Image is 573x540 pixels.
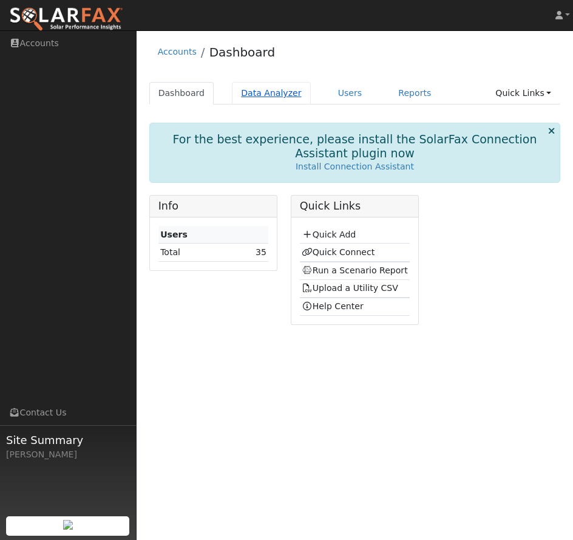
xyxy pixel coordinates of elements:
img: SolarFax [9,7,123,32]
a: 35 [256,247,266,257]
h5: Quick Links [300,200,410,213]
a: Quick Links [486,82,560,104]
a: Dashboard [209,45,276,60]
a: Help Center [302,301,364,311]
span: Site Summary [6,432,130,448]
a: Install Connection Assistant [296,162,414,171]
img: retrieve [63,520,73,530]
td: Total [158,244,226,261]
a: Quick Add [302,230,356,239]
a: Upload a Utility CSV [302,283,398,293]
a: Users [329,82,371,104]
h1: For the best experience, please install the SolarFax Connection Assistant plugin now [165,132,545,160]
div: [PERSON_NAME] [6,448,130,461]
h5: Info [158,200,269,213]
a: Reports [389,82,440,104]
a: Data Analyzer [232,82,311,104]
a: Accounts [158,47,197,56]
a: Run a Scenario Report [302,265,408,275]
strong: Users [160,230,188,239]
a: Dashboard [149,82,214,104]
a: Quick Connect [302,247,375,257]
